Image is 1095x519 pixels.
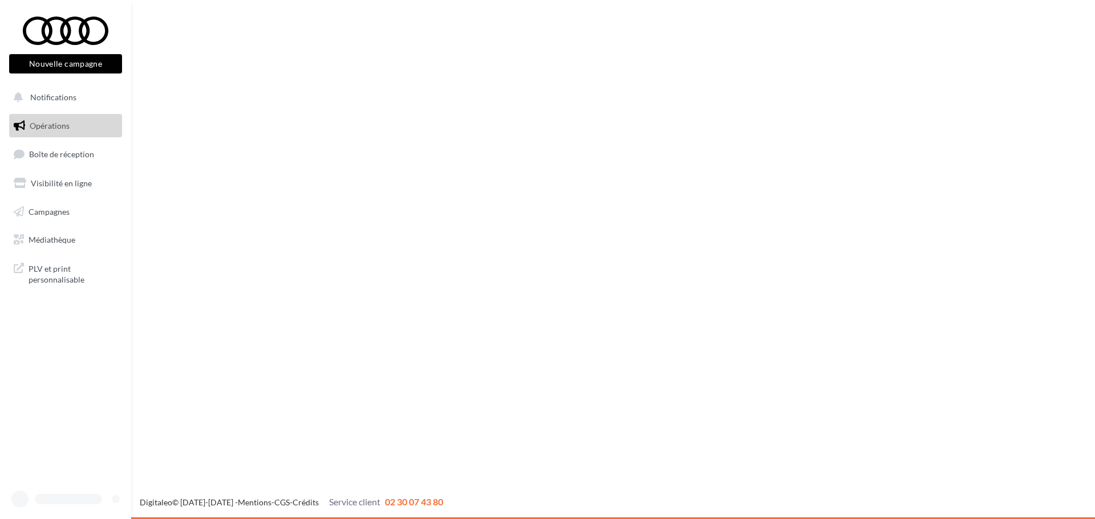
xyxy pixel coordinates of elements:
span: © [DATE]-[DATE] - - - [140,497,443,507]
span: Boîte de réception [29,149,94,159]
button: Nouvelle campagne [9,54,122,73]
a: Digitaleo [140,497,172,507]
a: CGS [274,497,290,507]
a: PLV et print personnalisable [7,256,124,290]
span: Campagnes [29,206,70,216]
span: 02 30 07 43 80 [385,496,443,507]
a: Crédits [293,497,319,507]
a: Mentions [238,497,271,507]
span: Service client [329,496,380,507]
a: Opérations [7,114,124,138]
button: Notifications [7,85,120,109]
a: Médiathèque [7,228,124,252]
span: Médiathèque [29,235,75,244]
a: Visibilité en ligne [7,171,124,195]
span: Opérations [30,121,70,130]
a: Campagnes [7,200,124,224]
a: Boîte de réception [7,142,124,166]
span: PLV et print personnalisable [29,261,117,285]
span: Notifications [30,92,76,102]
span: Visibilité en ligne [31,178,92,188]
